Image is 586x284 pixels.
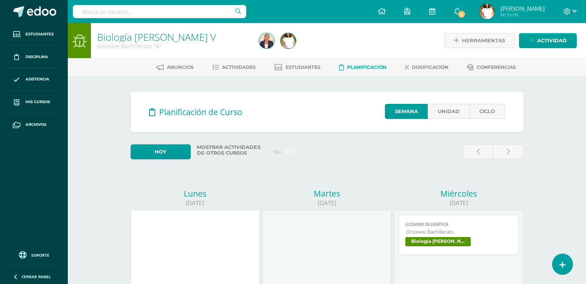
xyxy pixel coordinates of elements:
span: Estudiantes [25,31,54,37]
a: Ciclo [469,104,505,119]
span: Conferencias [477,64,516,70]
input: Busca un usuario... [73,5,246,18]
a: Biología [PERSON_NAME] V [97,30,216,43]
a: Asistencia [6,68,62,91]
img: c7b04b25378ff11843444faa8800c300.png [479,4,495,19]
span: Biología [PERSON_NAME] V [405,237,471,246]
span: Anuncios [167,64,194,70]
a: Estudiantes [274,61,321,74]
a: Soporte [9,249,59,260]
span: Soporte [31,252,49,258]
span: Mi Perfil [500,12,545,18]
span: Mis cursos [25,99,50,105]
span: Herramientas [462,33,505,48]
label: Mostrar actividades de otros cursos [194,144,269,156]
a: Planificación [339,61,386,74]
span: Cerrar panel [22,274,51,279]
div: [DATE] [394,199,524,207]
span: Actividad [537,33,567,48]
div: Lunes [131,188,260,199]
span: Glosario de genética [405,222,512,227]
div: [DATE] [262,199,392,207]
span: 5 [457,10,466,18]
a: Glosario de genéticaOnceavo BachilleratoBiología [PERSON_NAME] V [399,215,519,255]
a: Hoy [131,144,191,159]
span: Dosificación [412,64,448,70]
h1: Biología Bach V [97,32,250,42]
a: Anuncios [156,61,194,74]
a: Disciplina [6,46,62,68]
div: Martes [262,188,392,199]
div: Onceavo Bachillerato 'A' [97,42,250,50]
a: Herramientas [444,33,515,48]
span: Actividades [222,64,256,70]
a: Mis cursos [6,91,62,114]
span: Estudiantes [285,64,321,70]
a: Actividades [212,61,256,74]
span: [PERSON_NAME] [500,5,545,12]
a: Unidad [428,104,469,119]
a: Semana [385,104,428,119]
img: c7b04b25378ff11843444faa8800c300.png [280,33,296,48]
div: Miércoles [394,188,524,199]
a: Actividad [519,33,577,48]
span: Archivos [25,122,46,128]
span: Planificación de Curso [159,107,242,117]
a: Conferencias [467,61,516,74]
div: [DATE] [131,199,260,207]
span: Disciplina [25,54,48,60]
a: Archivos [6,114,62,136]
span: Onceavo Bachillerato [406,229,512,235]
a: Dosificación [405,61,448,74]
img: 8bc7430e3f8928aa100dcf47602cf1d2.png [259,33,274,48]
span: Planificación [347,64,386,70]
span: Asistencia [25,76,49,82]
a: Estudiantes [6,23,62,46]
